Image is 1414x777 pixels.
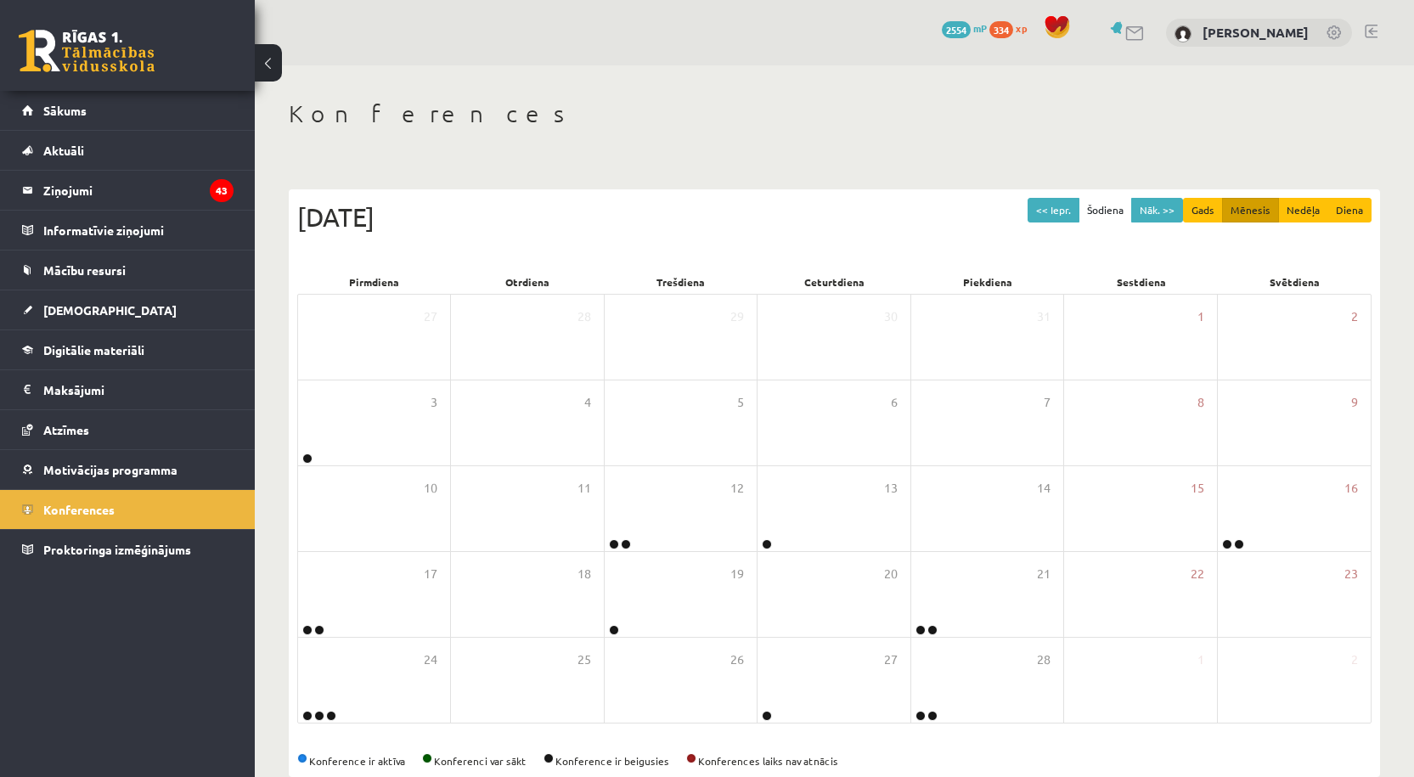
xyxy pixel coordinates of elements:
span: 15 [1191,479,1204,498]
div: Konference ir aktīva Konferenci var sākt Konference ir beigusies Konferences laiks nav atnācis [297,753,1372,769]
div: Otrdiena [451,270,605,294]
span: Aktuāli [43,143,84,158]
span: 27 [424,307,437,326]
span: 5 [737,393,744,412]
span: 10 [424,479,437,498]
img: Kristīne Ozola [1175,25,1191,42]
span: 2 [1351,650,1358,669]
span: 29 [730,307,744,326]
a: Maksājumi [22,370,234,409]
span: 31 [1037,307,1051,326]
div: Pirmdiena [297,270,451,294]
span: 6 [891,393,898,412]
span: Digitālie materiāli [43,342,144,358]
span: Mācību resursi [43,262,126,278]
span: Proktoringa izmēģinājums [43,542,191,557]
a: Konferences [22,490,234,529]
span: 23 [1344,565,1358,583]
div: [DATE] [297,198,1372,236]
button: Nāk. >> [1131,198,1183,222]
span: 25 [577,650,591,669]
span: xp [1016,21,1027,35]
span: 4 [584,393,591,412]
div: Trešdiena [604,270,758,294]
span: 1 [1197,307,1204,326]
span: 9 [1351,393,1358,412]
legend: Maksājumi [43,370,234,409]
i: 43 [210,179,234,202]
span: Motivācijas programma [43,462,177,477]
span: 19 [730,565,744,583]
button: Nedēļa [1278,198,1328,222]
button: << Iepr. [1028,198,1079,222]
span: 334 [989,21,1013,38]
span: 7 [1044,393,1051,412]
span: 24 [424,650,437,669]
span: 2 [1351,307,1358,326]
span: 30 [884,307,898,326]
a: Mācību resursi [22,251,234,290]
span: 2554 [942,21,971,38]
a: Ziņojumi43 [22,171,234,210]
a: Digitālie materiāli [22,330,234,369]
span: Atzīmes [43,422,89,437]
button: Mēnesis [1222,198,1279,222]
legend: Ziņojumi [43,171,234,210]
span: 14 [1037,479,1051,498]
button: Diena [1327,198,1372,222]
button: Šodiena [1079,198,1132,222]
a: Rīgas 1. Tālmācības vidusskola [19,30,155,72]
div: Sestdiena [1065,270,1219,294]
span: 13 [884,479,898,498]
span: mP [973,21,987,35]
div: Ceturtdiena [758,270,911,294]
a: Sākums [22,91,234,130]
a: Informatīvie ziņojumi [22,211,234,250]
div: Piekdiena [911,270,1065,294]
a: 334 xp [989,21,1035,35]
span: 26 [730,650,744,669]
span: 18 [577,565,591,583]
div: Svētdiena [1218,270,1372,294]
span: 21 [1037,565,1051,583]
span: 22 [1191,565,1204,583]
a: Atzīmes [22,410,234,449]
span: 17 [424,565,437,583]
span: 20 [884,565,898,583]
span: 3 [431,393,437,412]
span: 28 [577,307,591,326]
a: [PERSON_NAME] [1203,24,1309,41]
span: 27 [884,650,898,669]
a: Proktoringa izmēģinājums [22,530,234,569]
legend: Informatīvie ziņojumi [43,211,234,250]
span: 11 [577,479,591,498]
span: 16 [1344,479,1358,498]
a: Motivācijas programma [22,450,234,489]
span: [DEMOGRAPHIC_DATA] [43,302,177,318]
button: Gads [1183,198,1223,222]
a: Aktuāli [22,131,234,170]
span: Sākums [43,103,87,118]
span: 8 [1197,393,1204,412]
span: 12 [730,479,744,498]
span: Konferences [43,502,115,517]
span: 28 [1037,650,1051,669]
h1: Konferences [289,99,1380,128]
a: 2554 mP [942,21,987,35]
a: [DEMOGRAPHIC_DATA] [22,290,234,329]
span: 1 [1197,650,1204,669]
